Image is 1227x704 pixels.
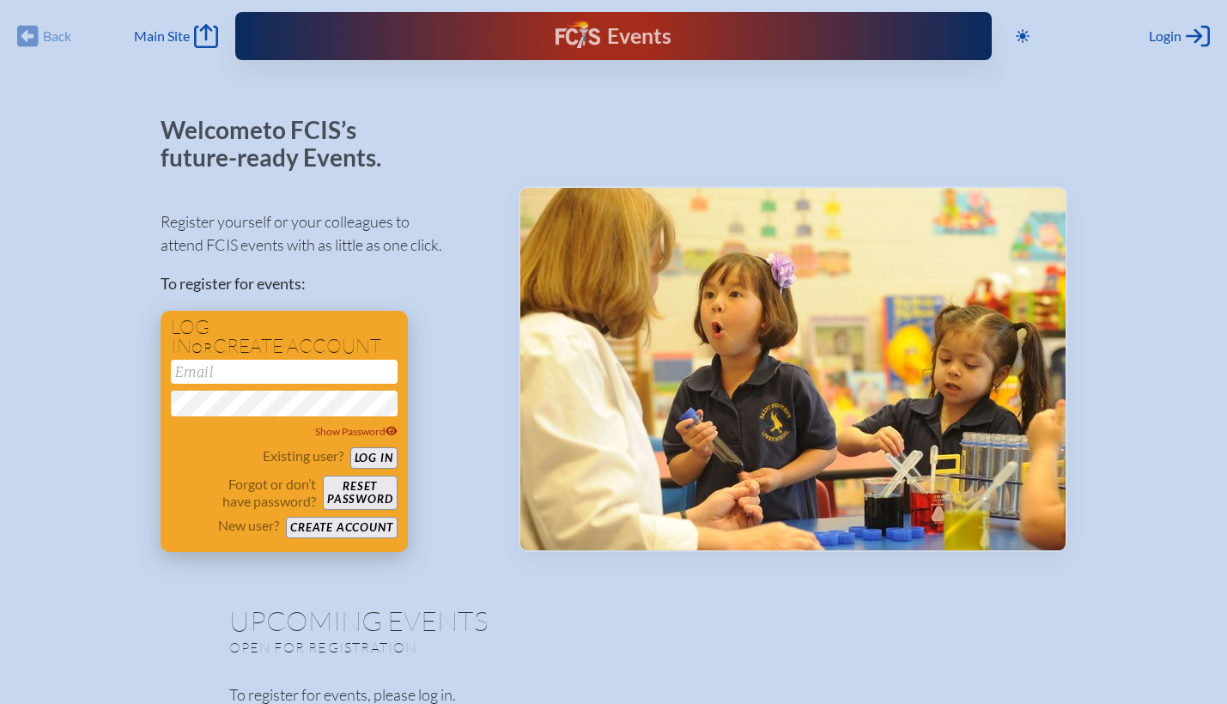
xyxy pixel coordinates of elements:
button: Resetpassword [323,476,397,510]
p: To register for events: [161,272,491,295]
span: or [191,339,213,356]
button: Log in [350,447,398,469]
span: Main Site [134,27,190,45]
h1: Upcoming Events [229,607,999,634]
span: Login [1149,27,1181,45]
p: Open for registration [229,639,683,656]
span: Show Password [315,425,398,438]
p: Register yourself or your colleagues to attend FCIS events with as little as one click. [161,210,491,257]
img: Events [520,188,1066,550]
input: Email [171,360,398,384]
div: FCIS Events — Future ready [453,21,775,52]
p: Forgot or don’t have password? [171,476,317,510]
a: Main Site [134,24,218,48]
h1: Log in create account [171,318,398,356]
p: Welcome to FCIS’s future-ready Events. [161,117,401,171]
p: New user? [218,517,279,534]
button: Create account [286,517,397,538]
p: Existing user? [263,447,343,464]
